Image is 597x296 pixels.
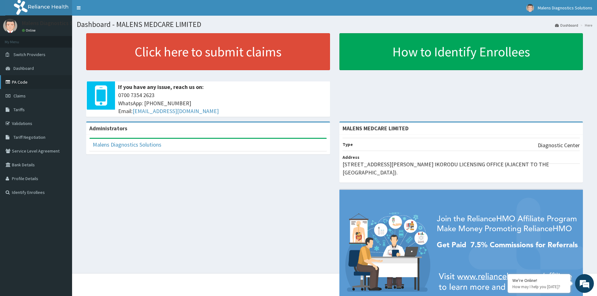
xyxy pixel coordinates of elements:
p: Malens Diagnostics Solutions [22,20,93,26]
b: Type [343,142,353,147]
p: [STREET_ADDRESS][PERSON_NAME] IKORODU LICENSING OFFICE (AJACENT TO THE [GEOGRAPHIC_DATA]). [343,160,580,176]
textarea: Type your message and hit 'Enter' [3,171,119,193]
div: Minimize live chat window [103,3,118,18]
a: How to Identify Enrollees [339,33,583,70]
a: Click here to submit claims [86,33,330,70]
span: Tariffs [13,107,25,112]
p: How may I help you today? [512,284,566,289]
a: Malens Diagnostics Solutions [93,141,161,148]
div: Chat with us now [33,35,105,43]
span: 0700 7354 2623 WhatsApp: [PHONE_NUMBER] Email: [118,91,327,115]
div: We're Online! [512,278,566,283]
span: Switch Providers [13,52,45,57]
span: Malens Diagnostics Solutions [538,5,592,11]
b: Address [343,154,359,160]
a: Online [22,28,37,33]
span: Claims [13,93,26,99]
li: Here [579,23,592,28]
span: We're online! [36,79,86,142]
img: User Image [3,19,17,33]
b: If you have any issue, reach us on: [118,83,204,91]
a: [EMAIL_ADDRESS][DOMAIN_NAME] [133,107,219,115]
img: d_794563401_company_1708531726252_794563401 [12,31,25,47]
h1: Dashboard - MALENS MEDCARE LIMITED [77,20,592,29]
span: Tariff Negotiation [13,134,45,140]
b: Administrators [89,125,127,132]
span: Dashboard [13,65,34,71]
strong: MALENS MEDCARE LIMITED [343,125,409,132]
a: Dashboard [555,23,578,28]
img: User Image [526,4,534,12]
p: Diagnostic Center [538,141,580,149]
